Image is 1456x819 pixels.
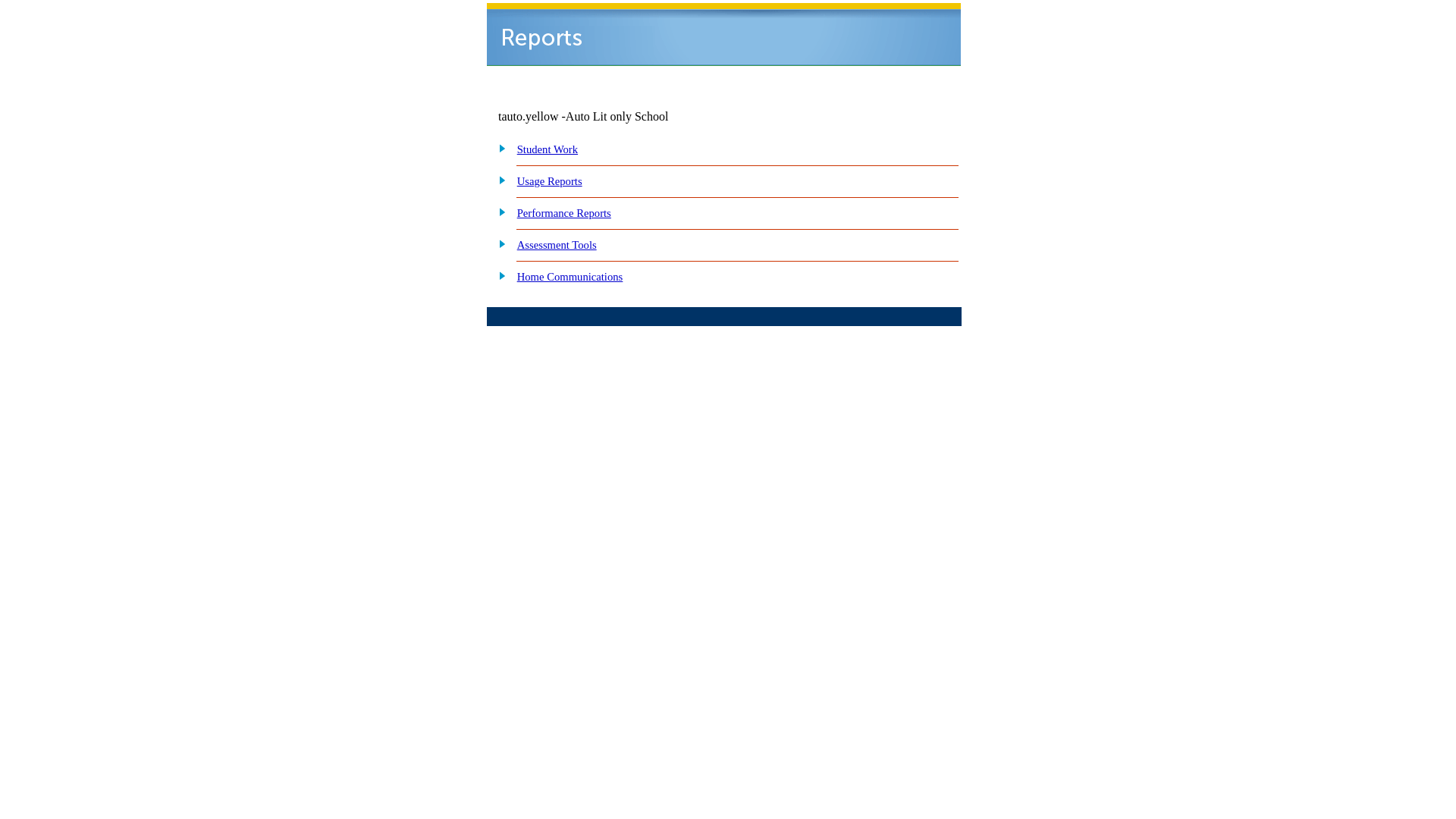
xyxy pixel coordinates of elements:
[491,205,507,218] img: plus.gif
[517,271,623,283] a: Home Communications
[517,207,611,219] a: Performance Reports
[491,141,507,155] img: plus.gif
[498,110,777,124] td: tauto.yellow -
[491,237,507,250] img: plus.gif
[491,173,507,187] img: plus.gif
[491,268,507,282] img: plus.gif
[487,3,961,66] img: header
[517,239,597,251] a: Assessment Tools
[566,110,669,123] nobr: Auto Lit only School
[517,143,578,155] a: Student Work
[517,175,582,187] a: Usage Reports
